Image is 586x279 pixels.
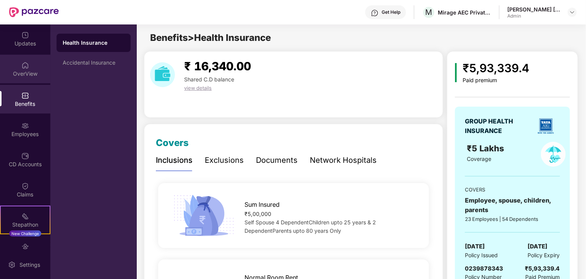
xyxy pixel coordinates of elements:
[9,7,59,17] img: New Pazcare Logo
[21,212,29,220] img: svg+xml;base64,PHN2ZyB4bWxucz0iaHR0cDovL3d3dy53My5vcmcvMjAwMC9zdmciIHdpZHRoPSIyMSIgaGVpZ2h0PSIyMC...
[465,196,560,215] div: Employee, spouse, children, parents
[465,117,532,136] div: GROUP HEALTH INSURANCE
[438,9,491,16] div: Mirage AEC Private Limited
[156,154,193,166] div: Inclusions
[244,219,376,234] span: Self Spouse 4 DependentChildren upto 25 years & 2 DependentParents upto 80 years Only
[465,215,560,223] div: 23 Employees | 54 Dependents
[426,8,432,17] span: M
[1,221,50,229] div: Stepathon
[371,9,379,17] img: svg+xml;base64,PHN2ZyBpZD0iSGVscC0zMngzMiIgeG1sbnM9Imh0dHA6Ly93d3cudzMub3JnLzIwMDAvc3ZnIiB3aWR0aD...
[17,261,42,269] div: Settings
[463,59,529,77] div: ₹5,93,339.4
[21,182,29,190] img: svg+xml;base64,PHN2ZyBpZD0iQ2xhaW0iIHhtbG5zPSJodHRwOi8vd3d3LnczLm9yZy8yMDAwL3N2ZyIgd2lkdGg9IjIwIi...
[205,154,244,166] div: Exclusions
[21,152,29,160] img: svg+xml;base64,PHN2ZyBpZD0iQ0RfQWNjb3VudHMiIGRhdGEtbmFtZT0iQ0QgQWNjb3VudHMiIHhtbG5zPSJodHRwOi8vd3...
[63,60,125,66] div: Accidental Insurance
[455,63,457,82] img: icon
[465,242,485,251] span: [DATE]
[507,6,561,13] div: [PERSON_NAME] [PERSON_NAME]
[465,186,560,193] div: COVERS
[465,251,498,260] span: Policy Issued
[507,13,561,19] div: Admin
[184,59,251,73] span: ₹ 16,340.00
[21,62,29,69] img: svg+xml;base64,PHN2ZyBpZD0iSG9tZSIgeG1sbnM9Imh0dHA6Ly93d3cudzMub3JnLzIwMDAvc3ZnIiB3aWR0aD0iMjAiIG...
[382,9,400,15] div: Get Help
[156,137,189,148] span: Covers
[256,154,298,166] div: Documents
[465,265,503,272] span: 0239878343
[21,243,29,250] img: svg+xml;base64,PHN2ZyBpZD0iRW5kb3JzZW1lbnRzIiB4bWxucz0iaHR0cDovL3d3dy53My5vcmcvMjAwMC9zdmciIHdpZH...
[21,122,29,130] img: svg+xml;base64,PHN2ZyBpZD0iRW1wbG95ZWVzIiB4bWxucz0iaHR0cDovL3d3dy53My5vcmcvMjAwMC9zdmciIHdpZHRoPS...
[528,242,548,251] span: [DATE]
[310,154,377,166] div: Network Hospitals
[63,39,125,47] div: Health Insurance
[8,261,16,269] img: svg+xml;base64,PHN2ZyBpZD0iU2V0dGluZy0yMHgyMCIgeG1sbnM9Imh0dHA6Ly93d3cudzMub3JnLzIwMDAvc3ZnIiB3aW...
[525,264,560,273] div: ₹5,93,339.4
[21,31,29,39] img: svg+xml;base64,PHN2ZyBpZD0iVXBkYXRlZCIgeG1sbnM9Imh0dHA6Ly93d3cudzMub3JnLzIwMDAvc3ZnIiB3aWR0aD0iMj...
[244,210,417,218] div: ₹5,00,000
[9,230,41,237] div: New Challenge
[467,143,507,153] span: ₹5 Lakhs
[569,9,575,15] img: svg+xml;base64,PHN2ZyBpZD0iRHJvcGRvd24tMzJ4MzIiIHhtbG5zPSJodHRwOi8vd3d3LnczLm9yZy8yMDAwL3N2ZyIgd2...
[21,92,29,99] img: svg+xml;base64,PHN2ZyBpZD0iQmVuZWZpdHMiIHhtbG5zPSJodHRwOi8vd3d3LnczLm9yZy8yMDAwL3N2ZyIgd2lkdGg9Ij...
[541,142,566,167] img: policyIcon
[184,85,212,91] span: view details
[150,62,175,87] img: download
[534,115,557,138] img: insurerLogo
[244,200,280,209] span: Sum Insured
[467,156,492,162] span: Coverage
[150,32,271,43] span: Benefits > Health Insurance
[528,251,560,260] span: Policy Expiry
[184,76,234,83] span: Shared C.D balance
[171,193,237,238] img: icon
[463,77,529,84] div: Paid premium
